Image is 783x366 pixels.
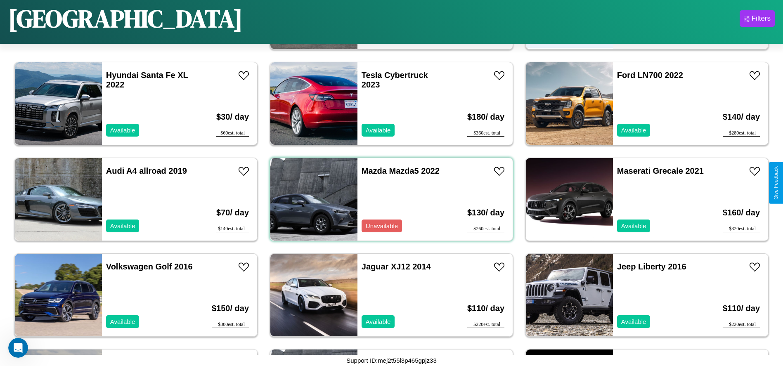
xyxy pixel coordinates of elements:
[752,14,771,23] div: Filters
[8,338,28,358] iframe: Intercom live chat
[723,130,760,137] div: $ 280 est. total
[467,130,504,137] div: $ 360 est. total
[467,200,504,226] h3: $ 130 / day
[740,10,775,27] button: Filters
[216,130,249,137] div: $ 60 est. total
[723,200,760,226] h3: $ 160 / day
[773,166,779,200] div: Give Feedback
[621,316,646,327] p: Available
[621,220,646,231] p: Available
[346,355,437,366] p: Support ID: mej2t55l3p465gpjz33
[212,295,249,321] h3: $ 150 / day
[216,200,249,226] h3: $ 70 / day
[212,321,249,328] div: $ 300 est. total
[723,295,760,321] h3: $ 110 / day
[216,226,249,232] div: $ 140 est. total
[467,321,504,328] div: $ 220 est. total
[723,321,760,328] div: $ 220 est. total
[106,71,188,89] a: Hyundai Santa Fe XL 2022
[362,71,428,89] a: Tesla Cybertruck 2023
[366,316,391,327] p: Available
[366,220,398,231] p: Unavailable
[617,262,686,271] a: Jeep Liberty 2016
[467,104,504,130] h3: $ 180 / day
[366,125,391,136] p: Available
[723,104,760,130] h3: $ 140 / day
[216,104,249,130] h3: $ 30 / day
[362,262,431,271] a: Jaguar XJ12 2014
[467,295,504,321] h3: $ 110 / day
[110,316,135,327] p: Available
[106,166,187,175] a: Audi A4 allroad 2019
[106,262,193,271] a: Volkswagen Golf 2016
[617,166,704,175] a: Maserati Grecale 2021
[621,125,646,136] p: Available
[8,2,243,35] h1: [GEOGRAPHIC_DATA]
[617,71,683,80] a: Ford LN700 2022
[110,125,135,136] p: Available
[362,166,440,175] a: Mazda Mazda5 2022
[467,226,504,232] div: $ 260 est. total
[723,226,760,232] div: $ 320 est. total
[110,220,135,231] p: Available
